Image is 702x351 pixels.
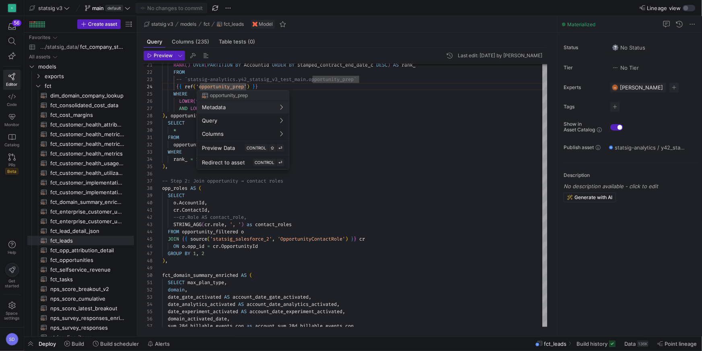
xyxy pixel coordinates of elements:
span: Columns [202,131,224,137]
span: Metadata [202,104,226,110]
span: Preview Data [202,145,235,151]
span: Query [202,117,217,124]
span: CONTROL [247,145,266,150]
span: Redirect to asset [202,159,245,166]
span: ⏎ [278,160,282,165]
span: ⏎ [278,145,282,150]
span: opportunity_prep [210,93,248,98]
span: CONTROL [255,160,274,165]
span: ⇧ [270,145,274,150]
